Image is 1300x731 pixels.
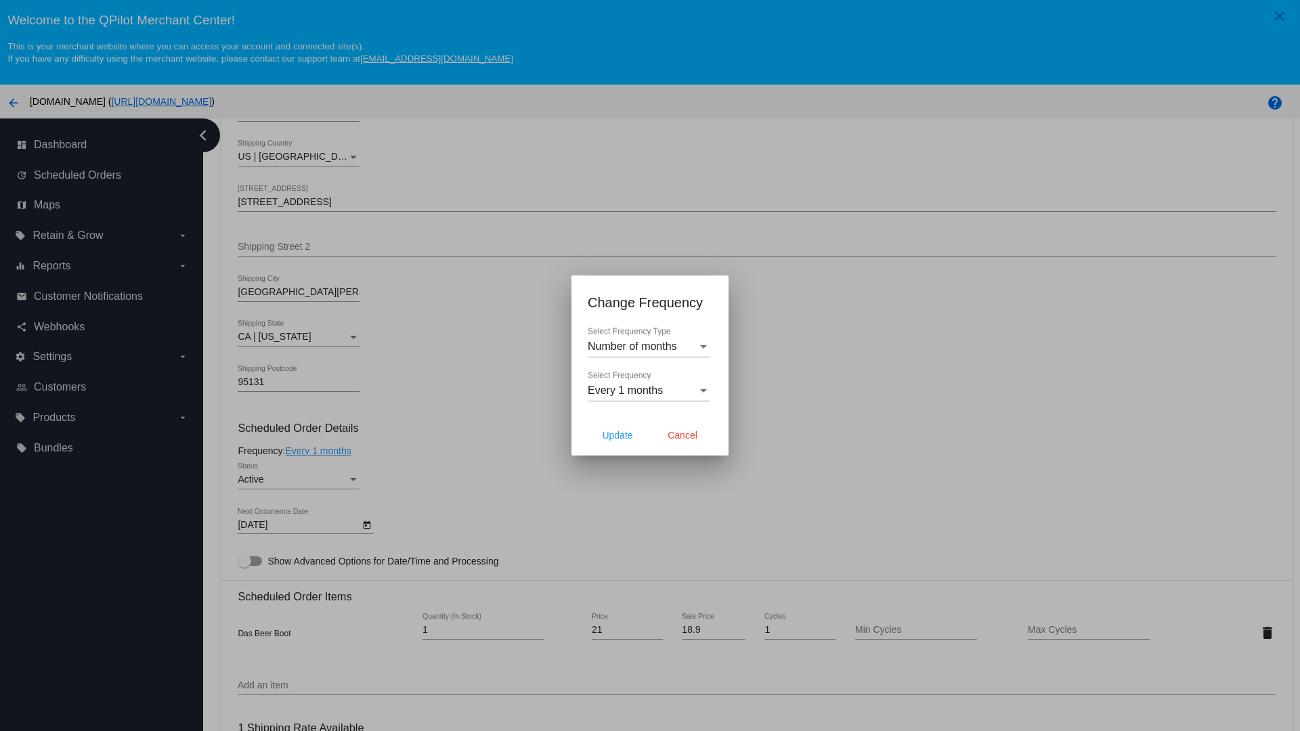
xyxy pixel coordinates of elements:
h1: Change Frequency [588,292,712,313]
button: Update [588,423,647,447]
mat-select: Select Frequency Type [588,340,710,353]
span: Number of months [588,340,677,352]
span: Every 1 months [588,384,663,396]
span: Cancel [668,430,697,441]
span: Update [602,430,632,441]
button: Cancel [653,423,712,447]
mat-select: Select Frequency [588,384,710,397]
